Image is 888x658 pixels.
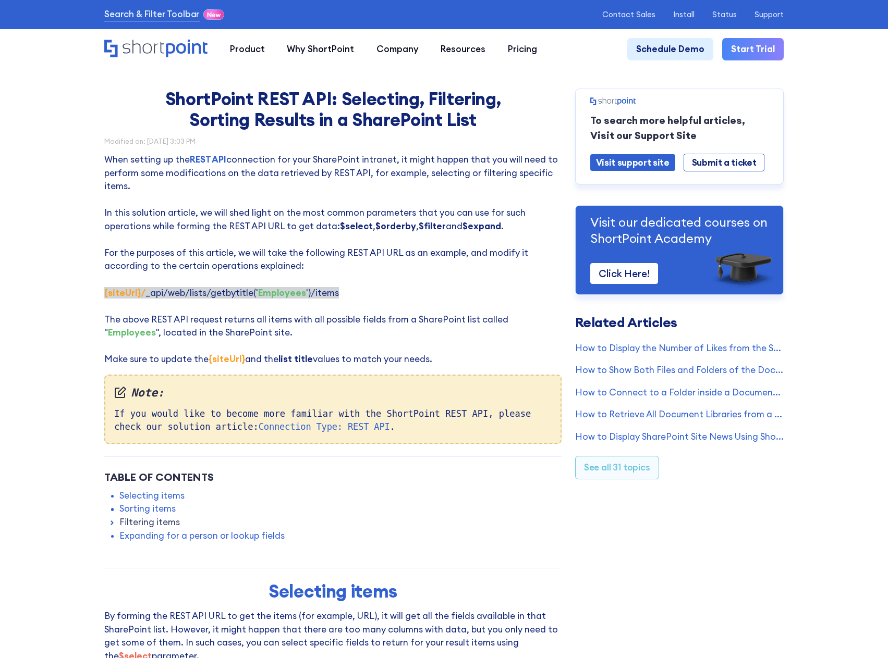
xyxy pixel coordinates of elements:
iframe: Chat Widget [836,608,888,658]
a: Resources [430,38,497,60]
a: How to Retrieve All Document Libraries from a Site Collection Using ShortPoint Connect [575,408,784,421]
div: If you would like to become more familiar with the ShortPoint REST API, please check our solution... [104,375,562,444]
a: How to Show Both Files and Folders of the Document Library in a ShortPoint Element [575,364,784,377]
div: Company [376,43,419,56]
p: To search more helpful articles, Visit our Support Site [590,113,769,143]
strong: $orderby [375,220,416,232]
a: Submit a ticket [684,154,765,171]
div: Pricing [508,43,537,56]
strong: {siteUrl} [209,353,245,365]
a: Install [673,10,695,19]
a: Search & Filter Toolbar [104,8,200,21]
h3: Related Articles [575,316,784,329]
a: Sorting items [119,502,176,516]
a: Pricing [497,38,549,60]
strong: Employees [108,327,156,338]
a: Contact Sales [602,10,655,19]
a: Support [755,10,784,19]
strong: Employees [258,287,306,299]
a: Click Here! [590,263,658,284]
div: Why ShortPoint [287,43,354,56]
a: Expanding for a person or lookup fields [119,529,285,543]
a: Connection Type: REST API [259,421,390,432]
a: Start Trial [722,38,784,60]
a: Sorting items [590,533,647,547]
div: Table of Contents [104,469,562,485]
a: How to Display SharePoint Site News Using ShortPoint REST API Connection Type [575,430,784,444]
h1: ShortPoint REST API: Selecting, Filtering, Sorting Results in a SharePoint List [138,89,529,130]
div: Table of Contents [575,500,784,516]
div: Resources [441,43,485,56]
strong: {siteUrl}/ [104,287,145,299]
a: Status [712,10,737,19]
em: Note: [114,384,552,401]
a: See all 31 topics [575,456,659,479]
p: When setting up the connection for your SharePoint intranet, it might happen that you will need t... [104,153,562,366]
a: Why ShortPoint [276,38,366,60]
strong: $select [340,220,373,232]
a: Selecting items [590,520,655,533]
a: How to Connect to a Folder inside a Document Library Using REST API [575,386,784,400]
a: Expanding for a person or lookup fields [590,560,756,574]
strong: $filter [419,220,446,232]
a: Filtering items [119,516,180,529]
a: Visit support site [590,154,675,171]
a: REST API [190,154,226,165]
a: Company [365,38,430,60]
strong: list title [278,353,313,365]
h2: Selecting items [138,581,529,602]
div: Modified on: [DATE] 3:03 PM [104,138,562,145]
a: Product [218,38,276,60]
a: Home [104,40,208,59]
div: Product [230,43,265,56]
a: How to Display the Number of Likes from the SharePoint List Items [575,342,784,355]
strong: $expand [463,220,501,232]
a: Filtering items [590,547,651,560]
a: Schedule Demo [627,38,713,60]
a: Selecting items [119,489,185,503]
p: Visit our dedicated courses on ShortPoint Academy [590,214,769,246]
span: ‍ _api/web/lists/getbytitle(' ')/items [104,287,339,299]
